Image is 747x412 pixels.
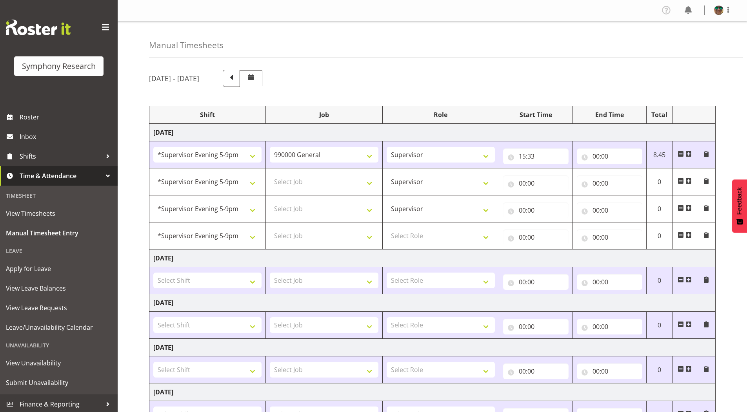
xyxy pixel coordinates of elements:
[20,150,102,162] span: Shifts
[732,179,747,233] button: Feedback - Show survey
[646,312,672,339] td: 0
[2,259,116,278] a: Apply for Leave
[2,223,116,243] a: Manual Timesheet Entry
[503,363,569,379] input: Click to select...
[577,202,642,218] input: Click to select...
[646,141,672,168] td: 8.45
[577,229,642,245] input: Click to select...
[149,383,716,401] td: [DATE]
[20,111,114,123] span: Roster
[577,110,642,119] div: End Time
[149,339,716,356] td: [DATE]
[503,274,569,290] input: Click to select...
[149,74,199,83] h5: [DATE] - [DATE]
[6,377,112,389] span: Submit Unavailability
[577,274,642,290] input: Click to select...
[6,357,112,369] span: View Unavailability
[2,353,116,373] a: View Unavailability
[20,131,114,143] span: Inbox
[503,175,569,191] input: Click to select...
[736,187,743,215] span: Feedback
[646,168,672,195] td: 0
[20,398,102,410] span: Finance & Reporting
[2,337,116,353] div: Unavailability
[149,249,716,267] td: [DATE]
[6,282,112,294] span: View Leave Balances
[2,318,116,337] a: Leave/Unavailability Calendar
[2,204,116,223] a: View Timesheets
[6,208,112,219] span: View Timesheets
[503,110,569,119] div: Start Time
[2,188,116,204] div: Timesheet
[714,5,723,15] img: said-a-husainf550afc858a57597b0cc8f557ce64376.png
[149,124,716,141] td: [DATE]
[577,319,642,334] input: Click to select...
[6,263,112,275] span: Apply for Leave
[149,41,224,50] h4: Manual Timesheets
[6,20,71,35] img: Rosterit website logo
[6,227,112,239] span: Manual Timesheet Entry
[503,229,569,245] input: Click to select...
[577,175,642,191] input: Click to select...
[646,356,672,383] td: 0
[646,222,672,249] td: 0
[2,243,116,259] div: Leave
[22,60,96,72] div: Symphony Research
[270,110,378,119] div: Job
[2,373,116,392] a: Submit Unavailability
[6,322,112,333] span: Leave/Unavailability Calendar
[503,148,569,164] input: Click to select...
[646,195,672,222] td: 0
[149,294,716,312] td: [DATE]
[6,302,112,314] span: View Leave Requests
[153,110,262,119] div: Shift
[577,148,642,164] input: Click to select...
[2,298,116,318] a: View Leave Requests
[20,170,102,182] span: Time & Attendance
[577,363,642,379] input: Click to select...
[646,267,672,294] td: 0
[387,110,495,119] div: Role
[503,202,569,218] input: Click to select...
[651,110,669,119] div: Total
[2,278,116,298] a: View Leave Balances
[503,319,569,334] input: Click to select...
